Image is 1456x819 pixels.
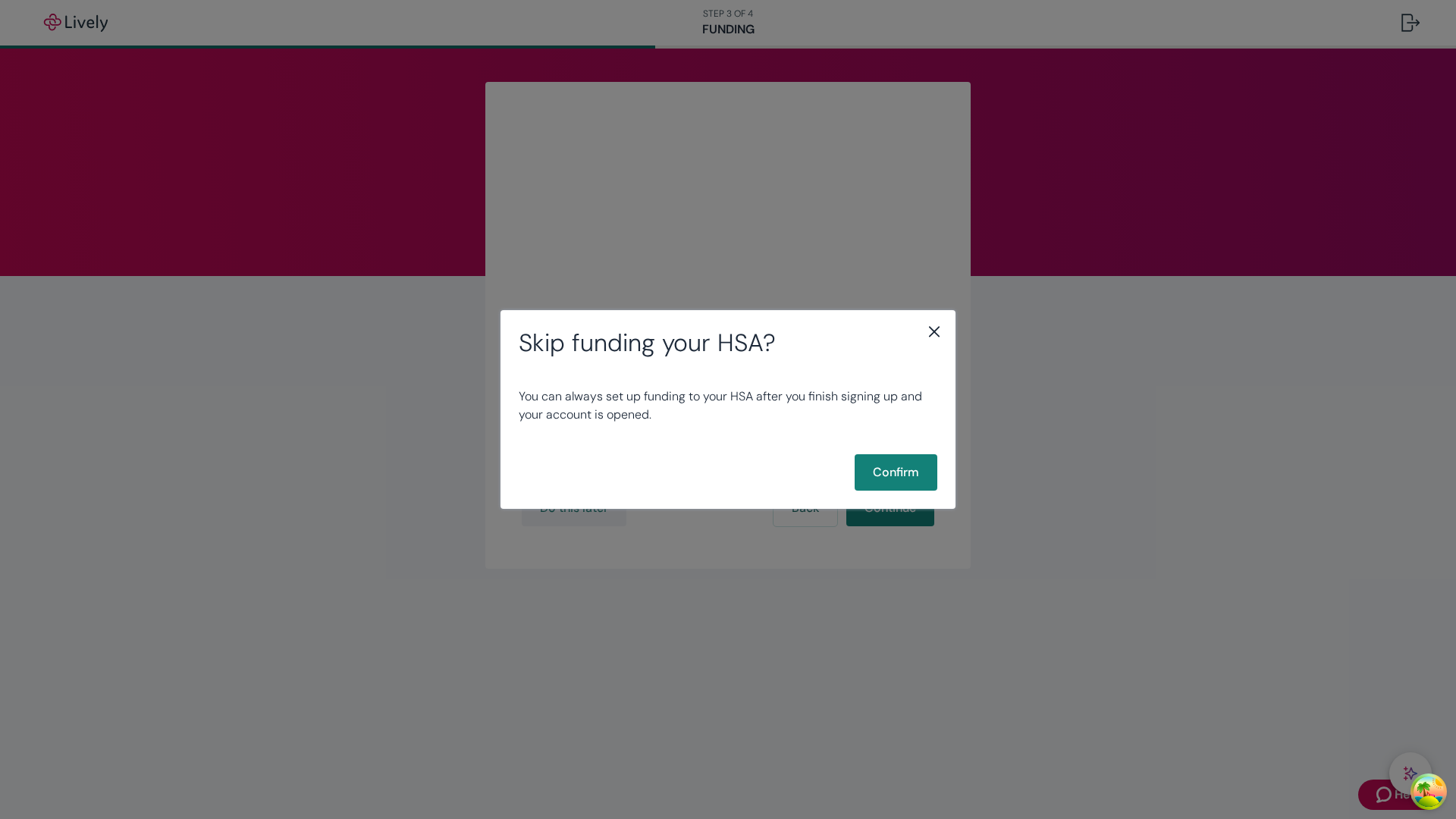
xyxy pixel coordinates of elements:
button: Confirm [855,454,937,491]
p: You can always set up funding to your HSA after you finish signing up and your account is opened. [519,388,937,424]
button: Open Tanstack query devtools [1414,777,1444,807]
button: close button [925,322,943,340]
svg: close [925,322,943,340]
h2: Skip funding your HSA? [519,328,937,357]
